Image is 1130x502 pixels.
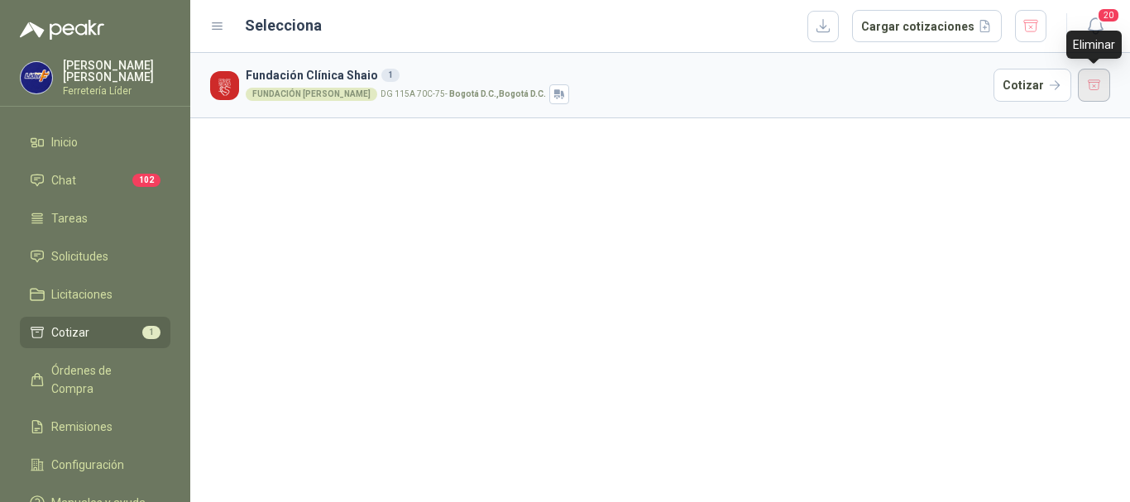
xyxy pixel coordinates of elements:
a: Chat102 [20,165,170,196]
span: 102 [132,174,160,187]
img: Company Logo [21,62,52,93]
div: 1 [381,69,400,82]
img: Logo peakr [20,20,104,40]
div: FUNDACIÓN [PERSON_NAME] [246,88,377,101]
button: Cotizar [994,69,1071,102]
a: Órdenes de Compra [20,355,170,404]
a: Remisiones [20,411,170,442]
strong: Bogotá D.C. , Bogotá D.C. [449,89,546,98]
span: Solicitudes [51,247,108,265]
img: Company Logo [210,71,239,100]
span: Remisiones [51,418,113,436]
a: Solicitudes [20,241,170,272]
a: Tareas [20,203,170,234]
a: Licitaciones [20,279,170,310]
span: Tareas [51,209,88,227]
a: Cotizar1 [20,317,170,348]
span: Inicio [51,133,78,151]
span: 20 [1097,7,1120,23]
span: 1 [142,326,160,339]
button: 20 [1080,12,1110,41]
button: Cargar cotizaciones [852,10,1002,43]
a: Configuración [20,449,170,480]
p: Ferretería Líder [63,86,170,96]
span: Configuración [51,456,124,474]
span: Chat [51,171,76,189]
p: [PERSON_NAME] [PERSON_NAME] [63,60,170,83]
p: DG 115A 70C-75 - [381,90,546,98]
span: Licitaciones [51,285,113,304]
span: Órdenes de Compra [51,361,155,398]
span: Cotizar [51,323,89,342]
h2: Selecciona [245,14,322,37]
div: Eliminar [1066,31,1122,59]
a: Inicio [20,127,170,158]
h3: Fundación Clínica Shaio [246,66,987,84]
